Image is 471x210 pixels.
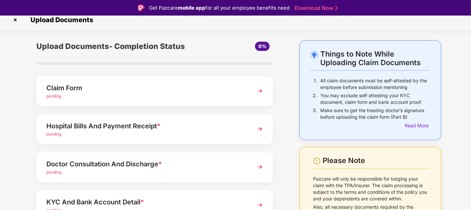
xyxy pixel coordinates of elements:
p: Pazcare will only be responsible for lodging your claim with the TPA/Insurer. The claim processin... [313,176,430,202]
p: 3. [313,107,317,120]
strong: mobile app [178,5,205,11]
span: Upload Documents [24,16,96,24]
div: Please Note [323,156,430,165]
p: 1. [314,77,317,91]
a: Download Now [294,5,336,12]
div: Claim Form [46,83,245,93]
span: pending [46,94,61,99]
img: Stroke [335,5,338,12]
p: All claim documents must be self-attested by the employee before submission mentioning [320,77,430,91]
p: Make sure to get the treating doctor’s signature before uploading the claim form (Part B) [320,107,430,120]
img: svg+xml;base64,PHN2ZyBpZD0iTmV4dCIgeG1sbnM9Imh0dHA6Ly93d3cudzMub3JnLzIwMDAvc3ZnIiB3aWR0aD0iMzYiIG... [254,161,266,173]
p: You may exclude self-attesting your KYC document, claim form and bank account proof. [320,92,430,105]
div: Get Pazcare for all your employee benefits need [149,4,289,12]
img: svg+xml;base64,PHN2ZyBpZD0iTmV4dCIgeG1sbnM9Imh0dHA6Ly93d3cudzMub3JnLzIwMDAvc3ZnIiB3aWR0aD0iMzYiIG... [254,123,266,135]
img: svg+xml;base64,PHN2ZyBpZD0iTmV4dCIgeG1sbnM9Imh0dHA6Ly93d3cudzMub3JnLzIwMDAvc3ZnIiB3aWR0aD0iMzYiIG... [254,85,266,97]
div: Things to Note While Uploading Claim Documents [320,50,430,67]
img: svg+xml;base64,PHN2ZyBpZD0iV2FybmluZ18tXzI0eDI0IiBkYXRhLW5hbWU9Ildhcm5pbmcgLSAyNHgyNCIgeG1sbnM9Im... [313,157,321,165]
img: svg+xml;base64,PHN2ZyB4bWxucz0iaHR0cDovL3d3dy53My5vcmcvMjAwMC9zdmciIHdpZHRoPSIyNC4wOTMiIGhlaWdodD... [310,51,318,59]
span: 0% [258,43,266,49]
div: Read More [405,122,430,129]
div: Hospital Bills And Payment Receipt [46,121,245,131]
p: 2. [313,92,317,105]
div: Doctor Consultation And Discharge [46,159,245,169]
span: pending [46,170,61,175]
div: Upload Documents- Completion Status [36,40,194,52]
img: svg+xml;base64,PHN2ZyBpZD0iQ3Jvc3MtMzJ4MzIiIHhtbG5zPSJodHRwOi8vd3d3LnczLm9yZy8yMDAwL3N2ZyIgd2lkdG... [10,15,21,25]
span: pending [46,132,61,137]
div: KYC And Bank Account Detail [46,197,245,207]
img: Logo [138,5,144,11]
